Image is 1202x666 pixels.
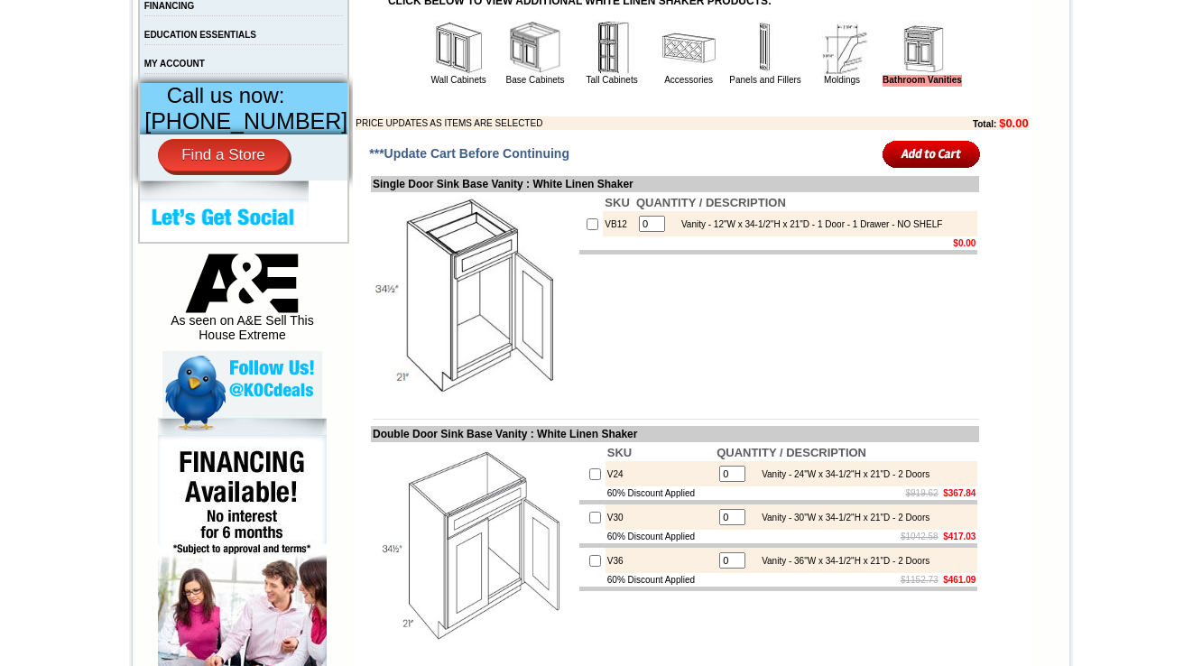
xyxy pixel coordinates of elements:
[824,75,860,85] a: Moldings
[371,426,979,442] td: Double Door Sink Base Vanity : White Linen Shaker
[906,488,938,498] s: $919.62
[661,21,716,75] img: Accessories
[586,75,637,85] a: Tall Cabinets
[21,7,146,17] b: Price Sheet View in PDF Format
[883,75,962,87] a: Bathroom Vanities
[753,469,929,479] div: Vanity - 24"W x 34-1/2"H x 21"D - 2 Doors
[606,461,715,486] td: V24
[144,1,195,11] a: FINANCING
[901,575,938,585] s: $1152.73
[431,21,485,75] img: Wall Cabinets
[738,21,792,75] img: Panels and Fillers
[356,116,874,130] td: PRICE UPDATES AS ITEMS ARE SELECTED
[606,504,715,530] td: V30
[883,139,981,169] input: Add to Cart
[371,176,979,192] td: Single Door Sink Base Vanity : White Linen Shaker
[753,556,929,566] div: Vanity - 36"W x 34-1/2"H x 21"D - 2 Doors
[144,59,205,69] a: MY ACCOUNT
[603,211,634,236] td: VB12
[606,530,715,543] td: 60% Discount Applied
[158,139,289,171] a: Find a Store
[607,446,632,459] b: SKU
[606,548,715,573] td: V36
[895,21,949,75] img: Bathroom Vanities
[729,75,800,85] a: Panels and Fillers
[672,219,942,229] div: Vanity - 12"W x 34-1/2"H x 21"D - 1 Door - 1 Drawer - NO SHELF
[943,488,975,498] b: $367.84
[508,21,562,75] img: Base Cabinets
[585,21,639,75] img: Tall Cabinets
[664,75,713,85] a: Accessories
[167,83,285,107] span: Call us now:
[430,75,485,85] a: Wall Cabinets
[506,75,565,85] a: Base Cabinets
[373,444,576,647] img: Double Door Sink Base Vanity
[605,196,629,209] b: SKU
[717,446,866,459] b: QUANTITY / DESCRIPTION
[753,513,929,523] div: Vanity - 30"W x 34-1/2"H x 21"D - 2 Doors
[3,5,17,19] img: pdf.png
[373,194,576,397] img: Single Door Sink Base Vanity
[606,486,715,500] td: 60% Discount Applied
[973,119,996,129] b: Total:
[815,21,869,75] img: Moldings
[162,254,322,351] div: As seen on A&E Sell This House Extreme
[901,532,938,541] s: $1042.58
[636,196,786,209] b: QUANTITY / DESCRIPTION
[999,116,1029,130] b: $0.00
[953,238,975,248] b: $0.00
[943,532,975,541] b: $417.03
[144,30,256,40] a: EDUCATION ESSENTIALS
[369,146,569,161] span: ***Update Cart Before Continuing
[21,3,146,18] a: Price Sheet View in PDF Format
[943,575,975,585] b: $461.09
[144,108,347,134] span: [PHONE_NUMBER]
[606,573,715,587] td: 60% Discount Applied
